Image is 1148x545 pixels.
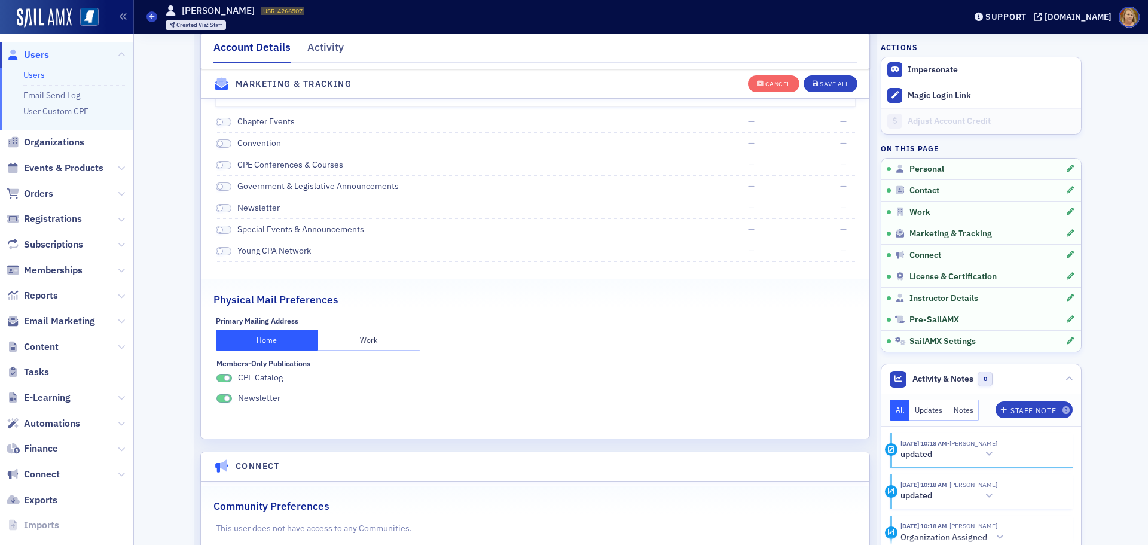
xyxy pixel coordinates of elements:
[947,480,997,489] span: Ellen Vaughn
[909,293,978,304] span: Instructor Details
[176,21,210,29] span: Created Via :
[881,83,1081,108] button: Magic Login Link
[908,90,1075,101] div: Magic Login Link
[900,439,947,447] time: 9/17/2025 10:18 AM
[24,212,82,226] span: Registrations
[216,374,232,383] span: on
[237,181,399,192] div: Government & Legislative Announcements
[7,366,49,379] a: Tasks
[216,139,231,148] span: off
[909,164,944,175] span: Personal
[765,81,790,87] div: Cancel
[7,315,95,328] a: Email Marketing
[947,522,997,530] span: Ellen Vaughn
[909,207,930,218] span: Work
[237,116,295,127] div: Chapter Events
[182,4,255,17] h1: [PERSON_NAME]
[238,372,283,383] div: CPE Catalog
[1119,7,1140,28] span: Profile
[24,417,80,430] span: Automations
[216,247,231,256] span: off
[237,224,364,235] div: Special Events & Announcements
[900,532,987,543] h5: Organization Assigned
[885,526,897,539] div: Activity
[236,77,352,90] h4: Marketing & Tracking
[176,22,222,29] div: Staff
[7,519,59,532] a: Imports
[885,443,897,456] div: Update
[24,340,59,354] span: Content
[24,264,83,277] span: Memberships
[24,442,58,455] span: Finance
[216,161,231,170] span: off
[24,468,60,481] span: Connect
[213,39,291,63] div: Account Details
[237,138,281,149] div: Convention
[7,212,82,226] a: Registrations
[900,491,932,501] h5: updated
[881,42,918,53] h4: Actions
[900,449,932,460] h5: updated
[978,372,993,386] span: 0
[24,48,49,62] span: Users
[24,162,103,175] span: Events & Products
[840,202,847,214] span: —
[840,245,847,257] span: —
[216,394,232,403] span: on
[24,519,59,532] span: Imports
[900,448,997,461] button: updated
[748,180,755,193] span: —
[748,202,755,214] span: —
[840,115,847,128] span: —
[7,340,59,354] a: Content
[909,229,992,239] span: Marketing & Tracking
[23,69,45,80] a: Users
[24,136,84,149] span: Organizations
[216,359,310,368] div: Members-only Publications
[985,11,1027,22] div: Support
[24,366,49,379] span: Tasks
[7,289,58,302] a: Reports
[948,400,979,421] button: Notes
[1034,13,1116,21] button: [DOMAIN_NAME]
[840,223,847,236] span: —
[885,485,897,498] div: Update
[24,289,58,302] span: Reports
[263,7,303,15] span: USR-4266507
[7,391,71,404] a: E-Learning
[820,81,848,87] div: Save All
[909,336,976,347] span: SailAMX Settings
[748,159,755,171] span: —
[7,48,49,62] a: Users
[748,223,755,236] span: —
[748,137,755,150] span: —
[216,522,855,535] p: This user does not have access to any Communities.
[909,250,941,261] span: Connect
[7,264,83,277] a: Memberships
[7,442,58,455] a: Finance
[7,417,80,430] a: Automations
[804,75,857,92] button: Save All
[72,8,99,28] a: View Homepage
[947,439,997,447] span: Ellen Vaughn
[216,204,231,213] span: off
[237,202,280,214] div: Newsletter
[307,39,344,62] div: Activity
[216,316,298,325] div: Primary Mailing Address
[237,159,343,170] div: CPE Conferences & Courses
[23,106,88,117] a: User Custom CPE
[24,238,83,251] span: Subscriptions
[900,531,1008,544] button: Organization Assigned
[7,187,53,200] a: Orders
[900,490,997,503] button: updated
[900,480,947,489] time: 9/17/2025 10:18 AM
[17,8,72,28] a: SailAMX
[912,373,973,385] span: Activity & Notes
[7,494,57,507] a: Exports
[840,180,847,193] span: —
[216,226,231,235] span: off
[24,187,53,200] span: Orders
[996,401,1073,418] button: Staff Note
[23,90,80,101] a: Email Send Log
[1010,407,1056,414] div: Staff Note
